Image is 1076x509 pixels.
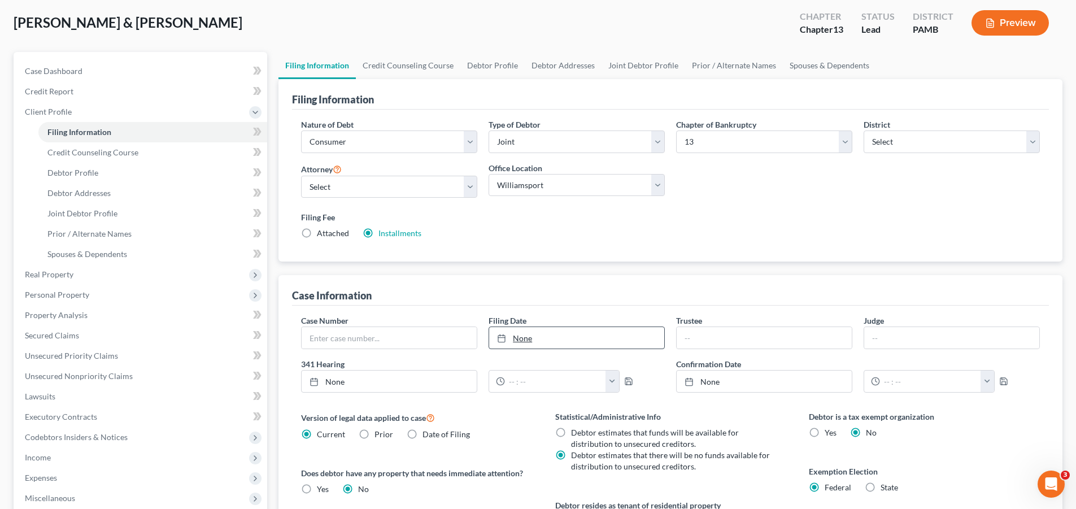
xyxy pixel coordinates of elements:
[1061,471,1070,480] span: 3
[825,428,837,437] span: Yes
[25,473,57,482] span: Expenses
[38,122,267,142] a: Filing Information
[25,453,51,462] span: Income
[358,484,369,494] span: No
[800,23,843,36] div: Chapter
[317,228,349,238] span: Attached
[880,371,981,392] input: -- : --
[676,315,702,327] label: Trustee
[571,428,739,449] span: Debtor estimates that funds will be available for distribution to unsecured creditors.
[14,14,242,31] span: [PERSON_NAME] & [PERSON_NAME]
[861,23,895,36] div: Lead
[47,127,111,137] span: Filing Information
[864,315,884,327] label: Judge
[16,386,267,407] a: Lawsuits
[25,330,79,340] span: Secured Claims
[25,269,73,279] span: Real Property
[16,325,267,346] a: Secured Claims
[16,61,267,81] a: Case Dashboard
[301,467,532,479] label: Does debtor have any property that needs immediate attention?
[25,86,73,96] span: Credit Report
[1038,471,1065,498] iframe: Intercom live chat
[25,310,88,320] span: Property Analysis
[301,411,532,424] label: Version of legal data applied to case
[25,391,55,401] span: Lawsuits
[301,211,1040,223] label: Filing Fee
[47,249,127,259] span: Spouses & Dependents
[25,66,82,76] span: Case Dashboard
[676,119,756,130] label: Chapter of Bankruptcy
[16,366,267,386] a: Unsecured Nonpriority Claims
[677,327,852,349] input: --
[460,52,525,79] a: Debtor Profile
[881,482,898,492] span: State
[317,484,329,494] span: Yes
[913,10,953,23] div: District
[47,188,111,198] span: Debtor Addresses
[356,52,460,79] a: Credit Counseling Course
[25,371,133,381] span: Unsecured Nonpriority Claims
[489,327,664,349] a: None
[301,162,342,176] label: Attorney
[302,327,477,349] input: Enter case number...
[833,24,843,34] span: 13
[864,327,1039,349] input: --
[861,10,895,23] div: Status
[489,119,541,130] label: Type of Debtor
[38,183,267,203] a: Debtor Addresses
[525,52,602,79] a: Debtor Addresses
[489,315,526,327] label: Filing Date
[38,203,267,224] a: Joint Debtor Profile
[38,142,267,163] a: Credit Counseling Course
[278,52,356,79] a: Filing Information
[301,119,354,130] label: Nature of Debt
[38,224,267,244] a: Prior / Alternate Names
[972,10,1049,36] button: Preview
[505,371,606,392] input: -- : --
[25,432,128,442] span: Codebtors Insiders & Notices
[602,52,685,79] a: Joint Debtor Profile
[302,371,477,392] a: None
[38,163,267,183] a: Debtor Profile
[913,23,953,36] div: PAMB
[422,429,470,439] span: Date of Filing
[47,168,98,177] span: Debtor Profile
[677,371,852,392] a: None
[16,81,267,102] a: Credit Report
[16,346,267,366] a: Unsecured Priority Claims
[25,351,118,360] span: Unsecured Priority Claims
[25,290,89,299] span: Personal Property
[292,93,374,106] div: Filing Information
[292,289,372,302] div: Case Information
[800,10,843,23] div: Chapter
[809,466,1040,477] label: Exemption Election
[25,107,72,116] span: Client Profile
[555,411,786,423] label: Statistical/Administrative Info
[25,412,97,421] span: Executory Contracts
[301,315,348,327] label: Case Number
[16,407,267,427] a: Executory Contracts
[317,429,345,439] span: Current
[783,52,876,79] a: Spouses & Dependents
[47,229,132,238] span: Prior / Alternate Names
[825,482,851,492] span: Federal
[295,358,670,370] label: 341 Hearing
[685,52,783,79] a: Prior / Alternate Names
[571,450,770,471] span: Debtor estimates that there will be no funds available for distribution to unsecured creditors.
[864,119,890,130] label: District
[47,147,138,157] span: Credit Counseling Course
[489,162,542,174] label: Office Location
[866,428,877,437] span: No
[25,493,75,503] span: Miscellaneous
[378,228,421,238] a: Installments
[16,305,267,325] a: Property Analysis
[38,244,267,264] a: Spouses & Dependents
[670,358,1045,370] label: Confirmation Date
[47,208,117,218] span: Joint Debtor Profile
[809,411,1040,423] label: Debtor is a tax exempt organization
[374,429,393,439] span: Prior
